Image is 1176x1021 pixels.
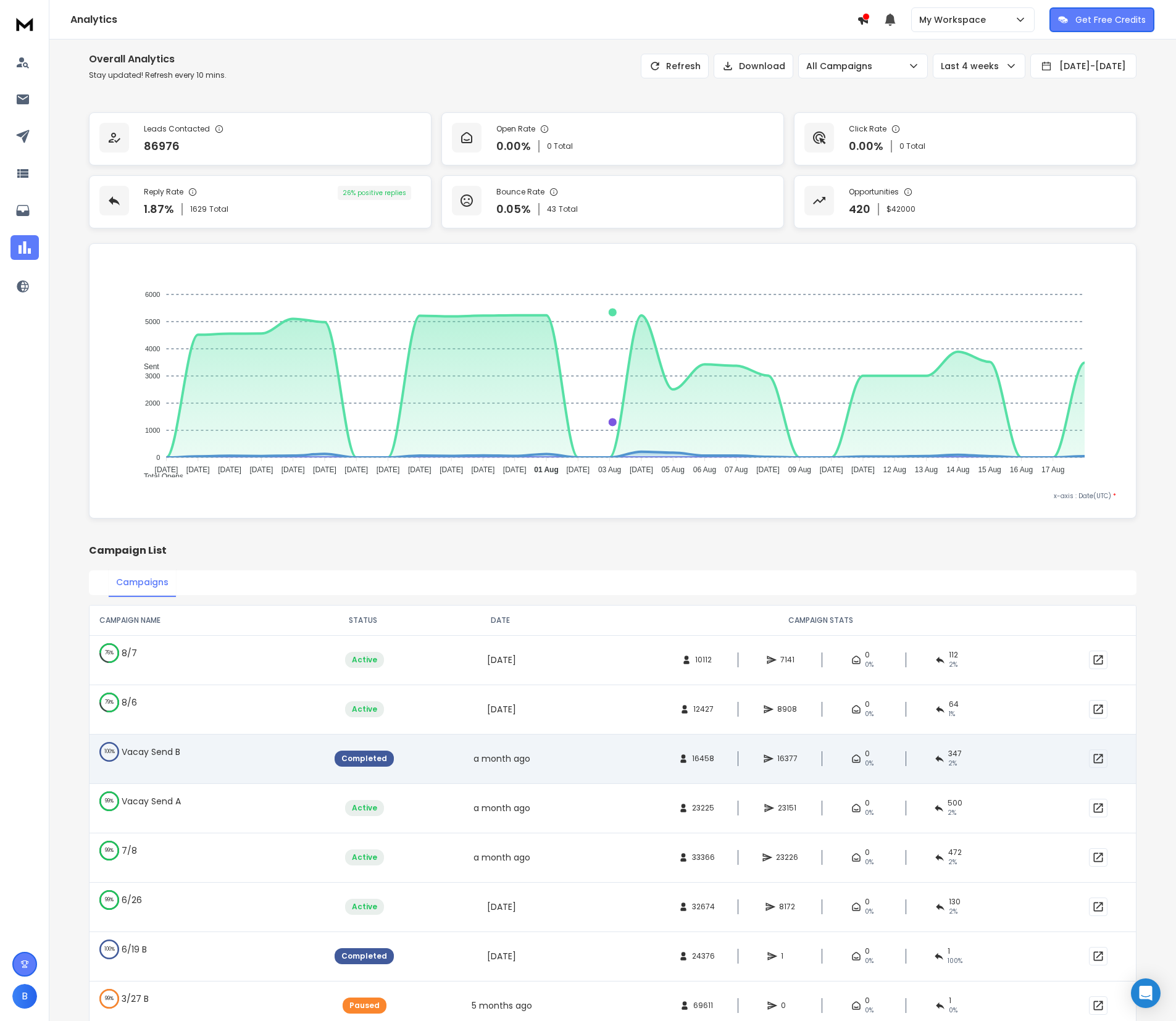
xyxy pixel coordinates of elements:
span: Total [559,204,578,214]
a: Leads Contacted86976 [89,112,432,165]
p: Opportunities [849,187,899,197]
tspan: 01 Aug [534,465,559,474]
td: 6/26 [90,883,287,917]
tspan: 09 Aug [788,465,811,474]
span: Total [209,204,228,214]
td: 8/7 [90,636,287,670]
span: 0% [865,857,874,867]
span: 112 [949,650,958,660]
h1: Analytics [70,12,857,27]
span: 2 % [948,759,957,769]
tspan: 3000 [145,372,160,380]
p: My Workspace [919,14,991,26]
span: 0% [865,660,874,670]
tspan: [DATE] [218,465,241,474]
tspan: 05 Aug [662,465,685,474]
span: 2 % [948,808,956,818]
tspan: 17 Aug [1041,465,1064,474]
td: [DATE] [439,685,562,734]
p: 0.00 % [496,138,531,155]
tspan: 0 [156,454,160,461]
a: Click Rate0.00%0 Total [794,112,1136,165]
span: 32674 [692,902,715,912]
div: Active [345,849,384,865]
p: Bounce Rate [496,187,544,197]
tspan: [DATE] [820,465,843,474]
span: 0 [865,946,870,956]
tspan: [DATE] [756,465,780,474]
tspan: [DATE] [186,465,210,474]
p: 86976 [144,138,180,155]
tspan: [DATE] [566,465,590,474]
tspan: 4000 [145,345,160,352]
tspan: [DATE] [281,465,305,474]
tspan: [DATE] [377,465,400,474]
button: Refresh [641,54,709,78]
td: 6/19 B [90,932,287,967]
a: Open Rate0.00%0 Total [441,112,784,165]
span: 0% [865,808,874,818]
span: 23151 [778,803,796,813]
span: 1 [949,996,951,1006]
tspan: 1000 [145,427,160,434]
p: $ 42000 [886,204,915,214]
th: CAMPAIGN NAME [90,606,287,635]
tspan: 14 Aug [946,465,969,474]
p: 0 Total [547,141,573,151]
td: 7/8 [90,833,287,868]
div: Completed [335,948,394,964]
span: 16377 [777,754,798,764]
span: 0 [865,848,870,857]
span: 23226 [776,852,798,862]
tspan: 5000 [145,318,160,325]
p: Click Rate [849,124,886,134]
p: 99 % [105,894,114,906]
button: Download [714,54,793,78]
span: 64 [949,699,959,709]
tspan: [DATE] [503,465,527,474]
p: 100 % [104,943,115,956]
button: [DATE]-[DATE] [1030,54,1136,78]
p: 100 % [104,746,115,758]
span: 0% [865,709,874,719]
span: 16458 [692,754,714,764]
p: 76 % [105,647,114,659]
p: 99 % [105,795,114,807]
span: 8908 [777,704,797,714]
img: logo [12,12,37,35]
tspan: 15 Aug [978,465,1001,474]
p: Reply Rate [144,187,183,197]
span: 43 [547,204,556,214]
span: 0% [865,759,874,769]
h2: Campaign List [89,543,1136,558]
span: 1629 [190,204,207,214]
p: Leads Contacted [144,124,210,134]
th: STATUS [287,606,439,635]
p: Refresh [666,60,701,72]
a: Bounce Rate0.05%43Total [441,175,784,228]
td: 3/27 B [90,981,287,1016]
span: 472 [948,848,962,857]
p: 1.87 % [144,201,174,218]
td: [DATE] [439,635,562,685]
span: 12427 [693,704,714,714]
span: 0% [865,1006,874,1015]
span: 0 [781,1001,793,1011]
div: Active [345,701,384,717]
td: [DATE] [439,931,562,981]
tspan: [DATE] [851,465,875,474]
td: a month ago [439,734,562,783]
a: Opportunities420$42000 [794,175,1136,228]
div: Paused [343,998,386,1014]
button: B [12,984,37,1009]
tspan: 2000 [145,399,160,407]
p: x-axis : Date(UTC) [109,491,1116,501]
tspan: [DATE] [471,465,494,474]
span: 0 [865,798,870,808]
tspan: [DATE] [440,465,463,474]
span: 1 [948,946,950,956]
p: 0.05 % [496,201,531,218]
tspan: 07 Aug [725,465,748,474]
span: 24376 [692,951,715,961]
